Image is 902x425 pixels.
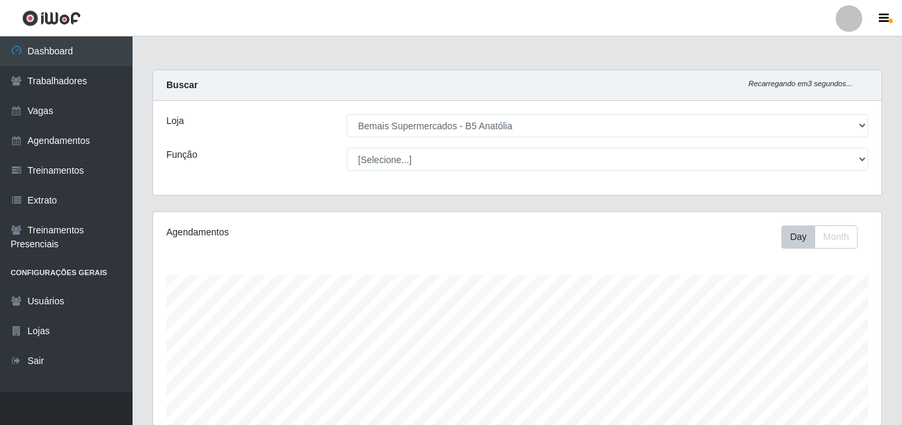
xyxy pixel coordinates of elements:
[22,10,81,27] img: CoreUI Logo
[781,225,815,249] button: Day
[166,225,447,239] div: Agendamentos
[781,225,868,249] div: Toolbar with button groups
[166,114,184,128] label: Loja
[815,225,858,249] button: Month
[166,80,197,90] strong: Buscar
[166,148,197,162] label: Função
[781,225,858,249] div: First group
[748,80,852,88] i: Recarregando em 3 segundos...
